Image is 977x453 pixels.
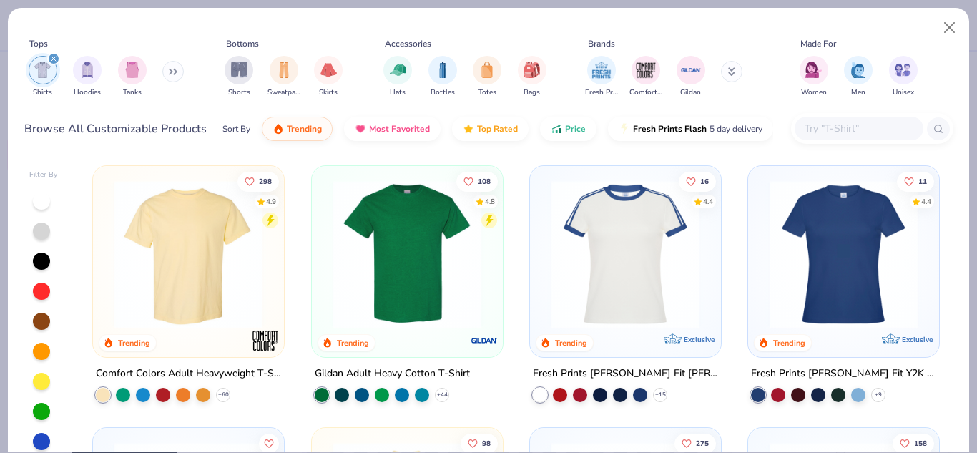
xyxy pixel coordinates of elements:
[369,123,430,135] span: Most Favorited
[540,117,596,141] button: Price
[800,37,836,50] div: Made For
[629,56,662,98] button: filter button
[481,440,490,447] span: 98
[436,391,447,399] span: + 44
[383,56,412,98] div: filter for Hats
[96,365,281,383] div: Comfort Colors Adult Heavyweight T-Shirt
[266,196,276,207] div: 4.9
[914,440,927,447] span: 158
[844,56,873,98] div: filter for Men
[805,62,822,78] img: Women Image
[850,62,866,78] img: Men Image
[456,171,497,191] button: Like
[74,87,101,98] span: Hoodies
[34,62,51,78] img: Shirts Image
[273,123,284,135] img: trending.gif
[428,56,457,98] div: filter for Bottles
[585,87,618,98] span: Fresh Prints
[473,56,501,98] div: filter for Totes
[544,180,707,328] img: e5540c4d-e74a-4e58-9a52-192fe86bec9f
[390,87,406,98] span: Hats
[680,87,701,98] span: Gildan
[921,196,931,207] div: 4.4
[897,171,934,191] button: Like
[479,62,495,78] img: Totes Image
[470,326,499,355] img: Gildan logo
[222,122,250,135] div: Sort By
[124,62,140,78] img: Tanks Image
[918,177,927,185] span: 11
[677,56,705,98] div: filter for Gildan
[262,117,333,141] button: Trending
[654,391,665,399] span: + 15
[684,335,715,344] span: Exclusive
[225,56,253,98] div: filter for Shorts
[267,56,300,98] button: filter button
[228,87,250,98] span: Shorts
[29,56,57,98] div: filter for Shirts
[428,56,457,98] button: filter button
[315,365,470,383] div: Gildan Adult Heavy Cotton T-Shirt
[751,365,936,383] div: Fresh Prints [PERSON_NAME] Fit Y2K Shirt
[287,123,322,135] span: Trending
[588,37,615,50] div: Brands
[276,62,292,78] img: Sweatpants Image
[355,123,366,135] img: most_fav.gif
[463,123,474,135] img: TopRated.gif
[390,62,406,78] img: Hats Image
[24,120,207,137] div: Browse All Customizable Products
[608,117,773,141] button: Fresh Prints Flash5 day delivery
[936,14,963,42] button: Close
[314,56,343,98] button: filter button
[680,59,702,81] img: Gildan Image
[452,117,529,141] button: Top Rated
[889,56,918,98] div: filter for Unisex
[488,180,651,328] img: c7959168-479a-4259-8c5e-120e54807d6b
[225,56,253,98] button: filter button
[435,62,451,78] img: Bottles Image
[875,391,882,399] span: + 9
[252,326,280,355] img: Comfort Colors logo
[237,171,279,191] button: Like
[591,59,612,81] img: Fresh Prints Image
[231,62,247,78] img: Shorts Image
[677,56,705,98] button: filter button
[33,87,52,98] span: Shirts
[218,391,229,399] span: + 60
[118,56,147,98] button: filter button
[524,62,539,78] img: Bags Image
[707,180,869,328] img: 77058d13-6681-46a4-a602-40ee85a356b7
[478,87,496,98] span: Totes
[477,177,490,185] span: 108
[326,180,488,328] img: db319196-8705-402d-8b46-62aaa07ed94f
[267,87,300,98] span: Sweatpants
[226,37,259,50] div: Bottoms
[267,56,300,98] div: filter for Sweatpants
[619,123,630,135] img: flash.gif
[73,56,102,98] div: filter for Hoodies
[696,440,709,447] span: 275
[524,87,540,98] span: Bags
[385,37,431,50] div: Accessories
[762,180,925,328] img: 6a9a0a85-ee36-4a89-9588-981a92e8a910
[320,62,337,78] img: Skirts Image
[635,59,657,81] img: Comfort Colors Image
[902,335,933,344] span: Exclusive
[73,56,102,98] button: filter button
[518,56,546,98] div: filter for Bags
[79,62,95,78] img: Hoodies Image
[703,196,713,207] div: 4.4
[29,37,48,50] div: Tops
[477,123,518,135] span: Top Rated
[518,56,546,98] button: filter button
[800,56,828,98] button: filter button
[431,87,455,98] span: Bottles
[679,171,716,191] button: Like
[259,177,272,185] span: 298
[889,56,918,98] button: filter button
[893,87,914,98] span: Unisex
[383,56,412,98] button: filter button
[629,87,662,98] span: Comfort Colors
[565,123,586,135] span: Price
[107,180,270,328] img: 029b8af0-80e6-406f-9fdc-fdf898547912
